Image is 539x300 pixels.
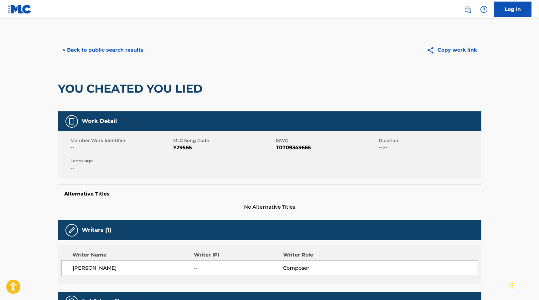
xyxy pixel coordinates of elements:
button: Copy work link [422,42,481,58]
span: [PERSON_NAME] [73,264,194,272]
div: Drag [510,276,513,295]
span: Composer [283,264,364,272]
h2: YOU CHEATED YOU LIED [58,82,206,96]
div: Writer Name [72,251,194,259]
span: Member Work Identifier [70,137,172,144]
img: help [480,6,488,13]
div: Writer Role [283,251,364,259]
h5: Writers (1) [82,226,111,234]
span: No Alternative Titles [58,203,481,211]
span: Duration [379,137,480,144]
a: Log In [494,2,531,17]
img: MLC Logo [8,5,32,14]
span: Y29565 [173,144,274,151]
img: Work Detail [68,118,75,125]
a: Public Search [461,3,474,16]
button: < Back to public search results [58,42,148,58]
img: search [464,6,471,13]
img: Copy work link [427,46,438,54]
img: Writers [68,226,75,234]
span: T0709349665 [276,144,377,151]
span: MLC Song Code [173,137,274,144]
span: -- [194,264,283,272]
span: Language [70,158,172,164]
div: Help [478,3,490,16]
span: ISWC [276,137,377,144]
h5: Work Detail [82,118,117,125]
iframe: Chat Widget [508,270,539,300]
div: Writer IPI [194,251,283,259]
span: --:-- [379,144,480,151]
span: -- [70,164,172,172]
h5: Alternative Titles [64,191,475,197]
span: -- [70,144,172,151]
